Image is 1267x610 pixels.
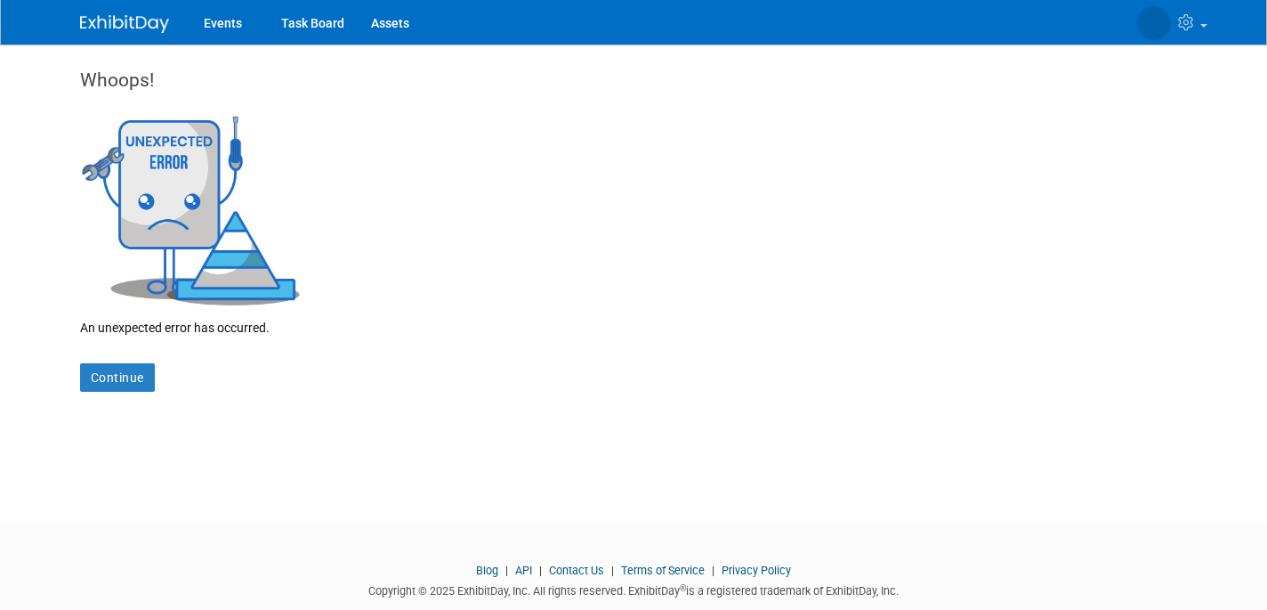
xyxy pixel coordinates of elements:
[80,67,1188,111] div: Whoops!
[515,564,532,577] a: API
[535,564,546,577] span: |
[1137,6,1171,40] img: Peggy White
[621,564,705,577] a: Terms of Service
[549,564,604,577] a: Contact Us
[80,305,1188,337] div: An unexpected error has occurred.
[80,111,303,305] img: Unexpected Error
[722,564,791,577] a: Privacy Policy
[680,583,686,593] sup: ®
[607,564,618,577] span: |
[80,15,169,33] img: ExhibitDay
[501,564,512,577] span: |
[80,363,155,392] a: Continue
[476,564,498,577] a: Blog
[707,564,719,577] span: |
